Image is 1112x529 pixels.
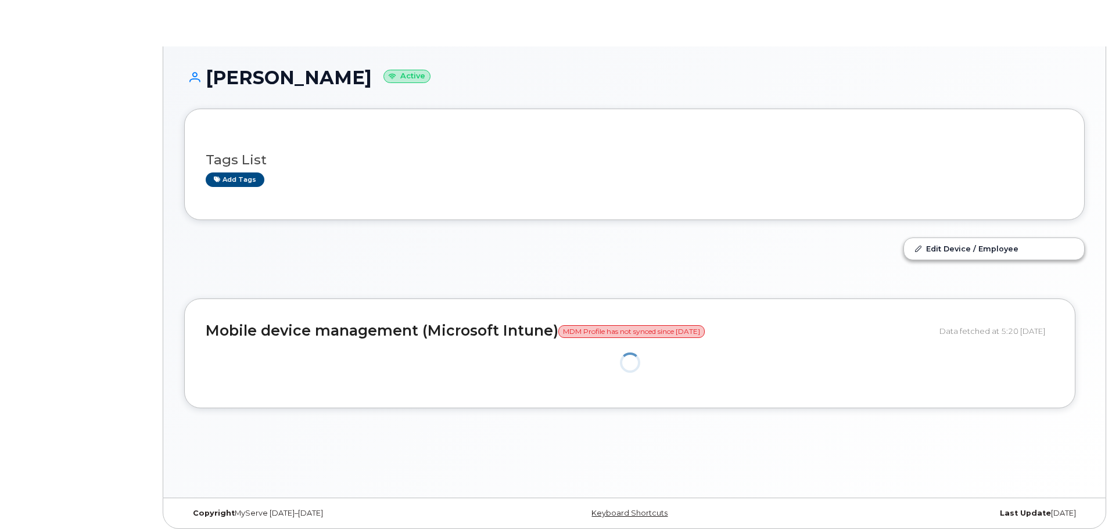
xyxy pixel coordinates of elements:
h3: Tags List [206,153,1063,167]
span: MDM Profile has not synced since [DATE] [558,325,705,338]
a: Edit Device / Employee [904,238,1084,259]
small: Active [383,70,431,83]
a: Add tags [206,172,264,187]
h2: Mobile device management (Microsoft Intune) [206,323,931,339]
div: Data fetched at 5:20 [DATE] [939,320,1054,342]
div: [DATE] [784,509,1085,518]
strong: Copyright [193,509,235,517]
strong: Last Update [1000,509,1051,517]
h1: [PERSON_NAME] [184,67,1085,88]
a: Keyboard Shortcuts [591,509,668,517]
div: MyServe [DATE]–[DATE] [184,509,485,518]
